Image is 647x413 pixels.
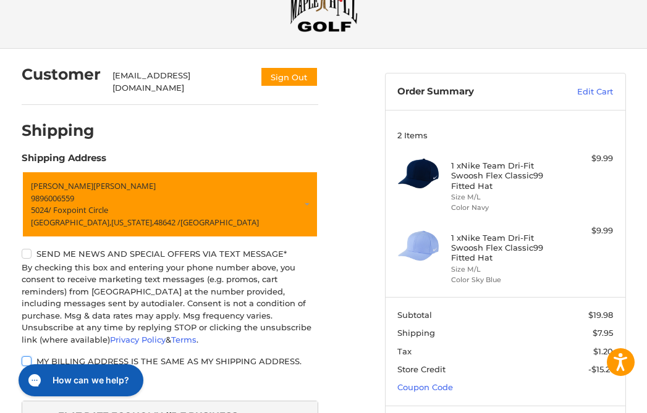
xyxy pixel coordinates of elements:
a: Privacy Policy [110,335,166,344]
a: Terms [171,335,197,344]
span: Shipping [397,328,435,338]
iframe: Gorgias live chat messenger [12,360,147,401]
legend: Shipping Address [22,151,106,171]
li: Size M/L [451,192,556,202]
div: $9.99 [559,152,613,165]
span: Subtotal [397,310,432,320]
span: / Foxpoint Circle [48,204,108,215]
li: Color Navy [451,202,556,213]
h3: 2 Items [397,130,613,140]
label: My billing address is the same as my shipping address. [22,356,318,366]
h4: 1 x Nike Team Dri-Fit Swoosh Flex Classic99 Fitted Hat [451,161,556,191]
span: [PERSON_NAME] [93,180,156,191]
span: Tax [397,346,412,356]
span: 9896006559 [31,193,74,204]
span: [PERSON_NAME] [31,180,93,191]
h4: 1 x Nike Team Dri-Fit Swoosh Flex Classic99 Fitted Hat [451,233,556,263]
span: [GEOGRAPHIC_DATA] [180,217,259,228]
span: 5024 [31,204,48,215]
span: [GEOGRAPHIC_DATA], [31,217,111,228]
li: Color Sky Blue [451,275,556,285]
li: Size M/L [451,264,556,275]
span: 48642 / [154,217,180,228]
span: Store Credit [397,364,446,374]
a: Coupon Code [397,382,453,392]
h2: Shipping [22,121,95,140]
span: -$15.21 [588,364,613,374]
span: $7.95 [593,328,613,338]
div: $9.99 [559,225,613,237]
a: Edit Cart [544,86,613,98]
span: $1.20 [593,346,613,356]
button: Sign Out [260,67,318,87]
span: [US_STATE], [111,217,154,228]
a: Enter or select a different address [22,171,318,238]
label: Send me news and special offers via text message* [22,249,318,259]
h2: Customer [22,65,101,84]
div: [EMAIL_ADDRESS][DOMAIN_NAME] [112,70,248,94]
span: $19.98 [588,310,613,320]
h3: Order Summary [397,86,544,98]
div: By checking this box and entering your phone number above, you consent to receive marketing text ... [22,262,318,346]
